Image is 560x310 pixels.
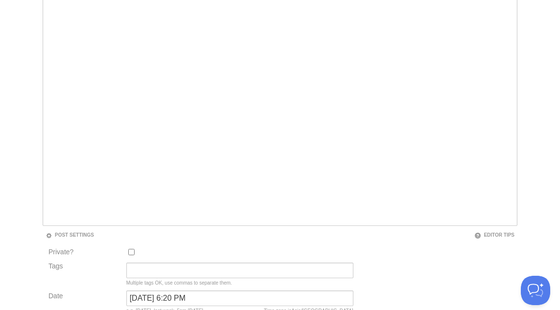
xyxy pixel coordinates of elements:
[474,232,514,238] a: Editor Tips
[126,281,353,286] div: Multiple tags OK, use commas to separate them.
[48,292,120,302] label: Date
[46,232,94,238] a: Post Settings
[46,263,123,269] label: Tags
[521,276,550,305] iframe: Help Scout Beacon - Open
[48,248,120,258] label: Private?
